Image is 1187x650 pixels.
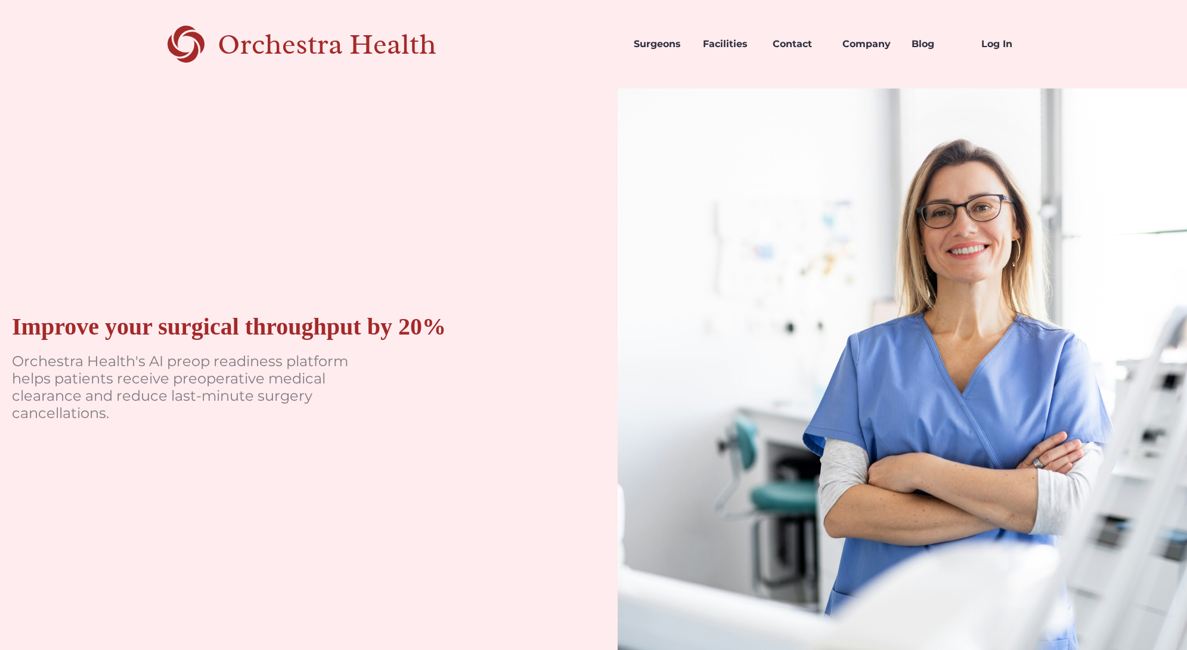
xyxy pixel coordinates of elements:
a: Contact [763,24,833,64]
a: home [145,24,478,64]
a: Log In [972,24,1042,64]
div: Orchestra Health [218,32,478,57]
a: Surgeons [624,24,694,64]
a: Blog [902,24,972,64]
a: Facilities [693,24,763,64]
div: Improve your surgical throughput by 20% [12,312,446,341]
a: Company [833,24,903,64]
p: Orchestra Health's AI preop readiness platform helps patients receive preoperative medical cleara... [12,353,370,422]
